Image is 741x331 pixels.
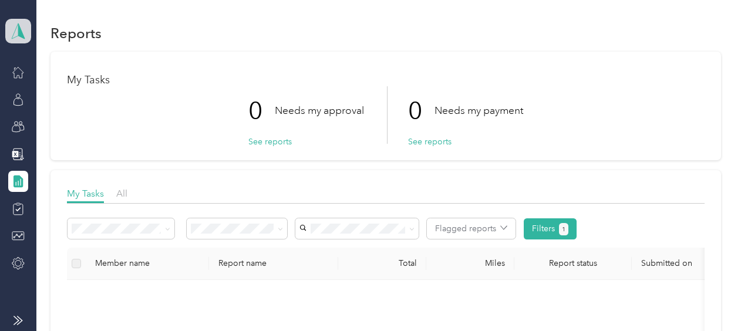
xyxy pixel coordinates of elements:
[427,218,516,239] button: Flagged reports
[408,86,435,136] p: 0
[248,86,275,136] p: 0
[275,103,364,118] p: Needs my approval
[248,136,292,148] button: See reports
[435,103,523,118] p: Needs my payment
[562,224,565,235] span: 1
[675,265,741,331] iframe: Everlance-gr Chat Button Frame
[632,248,720,280] th: Submitted on
[348,258,417,268] div: Total
[408,136,452,148] button: See reports
[67,188,104,199] span: My Tasks
[67,74,704,86] h1: My Tasks
[95,258,200,268] div: Member name
[559,223,569,235] button: 1
[524,258,622,268] span: Report status
[50,27,102,39] h1: Reports
[209,248,338,280] th: Report name
[436,258,505,268] div: Miles
[116,188,127,199] span: All
[524,218,577,239] button: Filters1
[86,248,209,280] th: Member name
